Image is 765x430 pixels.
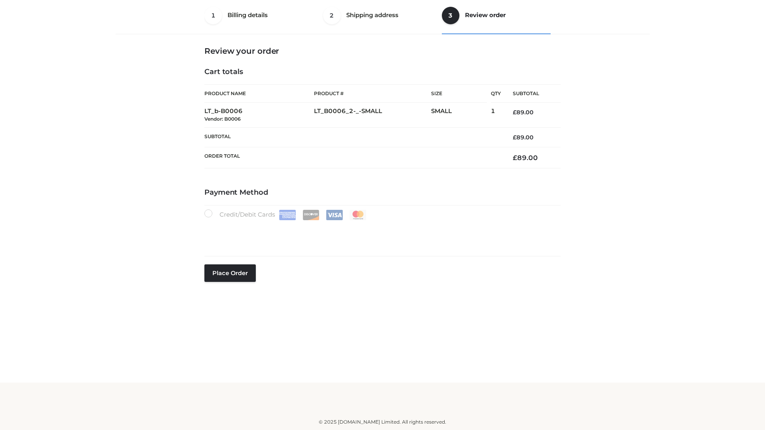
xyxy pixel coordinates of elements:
bdi: 89.00 [513,109,534,116]
span: £ [513,134,516,141]
h4: Payment Method [204,188,561,197]
td: LT_B0006_2-_-SMALL [314,103,431,128]
h3: Review your order [204,46,561,56]
span: £ [513,154,517,162]
label: Credit/Debit Cards [204,209,367,220]
h4: Cart totals [204,68,561,76]
bdi: 89.00 [513,154,538,162]
button: Place order [204,264,256,282]
th: Subtotal [204,127,501,147]
th: Qty [491,84,501,103]
small: Vendor: B0006 [204,116,241,122]
td: 1 [491,103,501,128]
td: SMALL [431,103,491,128]
th: Product Name [204,84,314,103]
th: Subtotal [501,85,561,103]
td: LT_b-B0006 [204,103,314,128]
bdi: 89.00 [513,134,534,141]
span: £ [513,109,516,116]
img: Mastercard [349,210,367,220]
th: Order Total [204,147,501,168]
img: Visa [326,210,343,220]
th: Size [431,85,487,103]
img: Discover [302,210,320,220]
th: Product # [314,84,431,103]
div: © 2025 [DOMAIN_NAME] Limited. All rights reserved. [118,418,647,426]
iframe: Secure payment input frame [203,219,559,248]
img: Amex [279,210,296,220]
